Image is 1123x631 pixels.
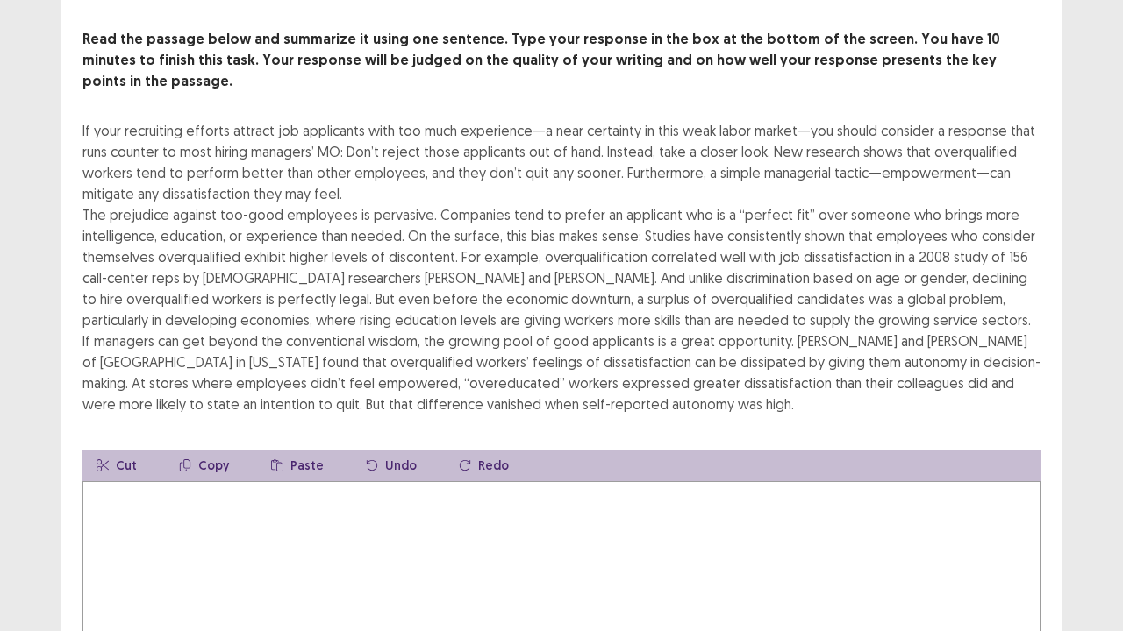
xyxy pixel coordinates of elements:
button: Undo [352,450,431,481]
button: Copy [165,450,243,481]
div: If your recruiting efforts attract job applicants with too much experience—a near certainty in th... [82,120,1041,415]
button: Paste [257,450,338,481]
button: Cut [82,450,151,481]
button: Redo [445,450,523,481]
p: Read the passage below and summarize it using one sentence. Type your response in the box at the ... [82,29,1041,92]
